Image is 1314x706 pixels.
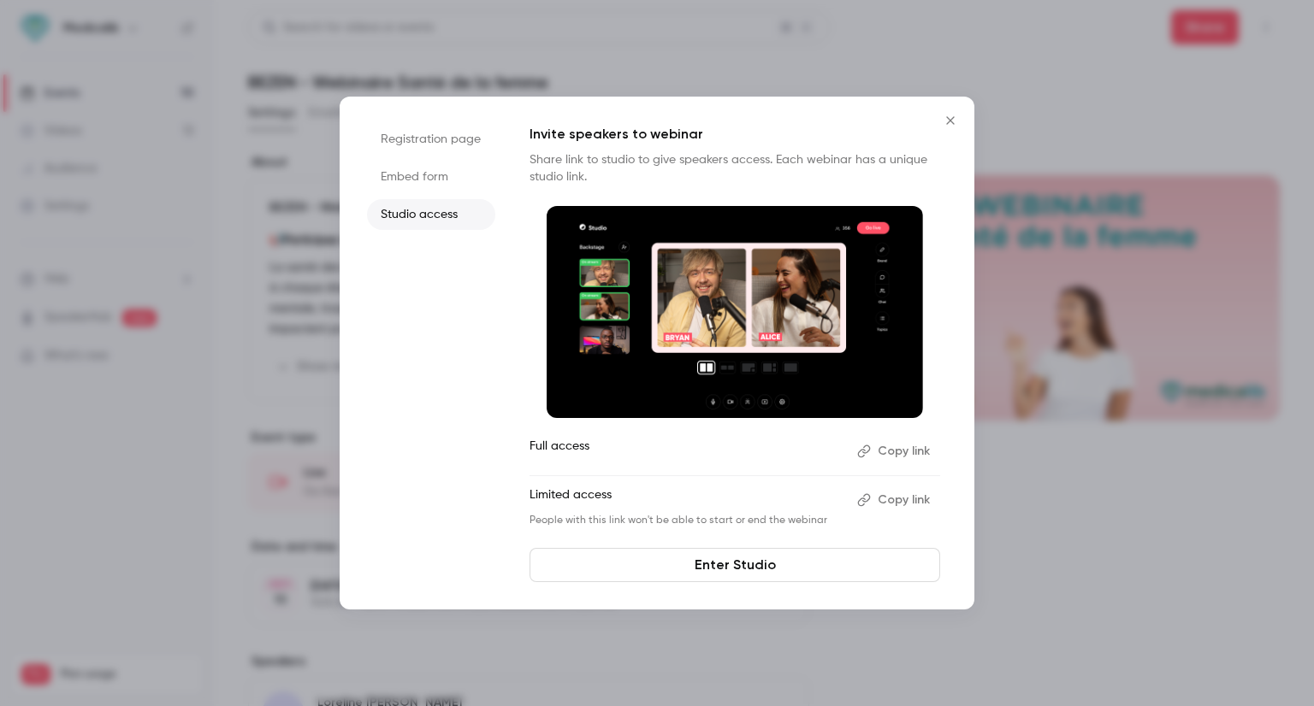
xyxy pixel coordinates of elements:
li: Registration page [367,124,495,155]
p: Share link to studio to give speakers access. Each webinar has a unique studio link. [530,151,940,185]
li: Studio access [367,199,495,230]
p: Invite speakers to webinar [530,124,940,144]
button: Close [933,103,968,138]
img: Invite speakers to webinar [547,206,923,418]
p: Full access [530,438,843,465]
a: Enter Studio [530,548,940,582]
p: Limited access [530,486,843,514]
li: Embed form [367,162,495,192]
p: People with this link won't be able to start or end the webinar [530,514,843,527]
button: Copy link [850,486,940,514]
button: Copy link [850,438,940,465]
